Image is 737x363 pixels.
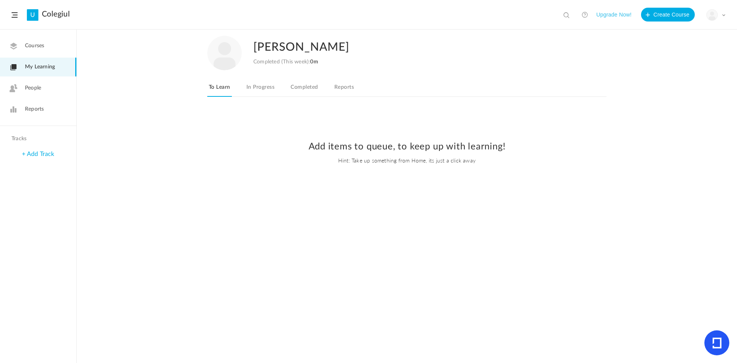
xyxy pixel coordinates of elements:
[596,8,631,22] button: Upgrade Now!
[289,82,319,97] a: Completed
[25,63,55,71] span: My Learning
[84,156,729,164] span: Hint: Take up something from Home, its just a click away
[707,10,717,20] img: user-image.png
[12,136,63,142] h4: Tracks
[25,84,41,92] span: People
[641,8,695,22] button: Create Course
[333,82,355,97] a: Reports
[310,59,318,65] span: 0m
[84,141,729,152] h2: Add items to queue, to keep up with learning!
[253,36,573,59] h2: [PERSON_NAME]
[25,105,44,113] span: Reports
[42,10,70,19] a: Colegiul
[22,151,54,157] a: + Add Track
[27,9,38,21] a: U
[253,59,318,65] div: Completed (This week):
[207,36,242,70] img: user-image.png
[207,82,232,97] a: To Learn
[245,82,276,97] a: In Progress
[25,42,44,50] span: Courses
